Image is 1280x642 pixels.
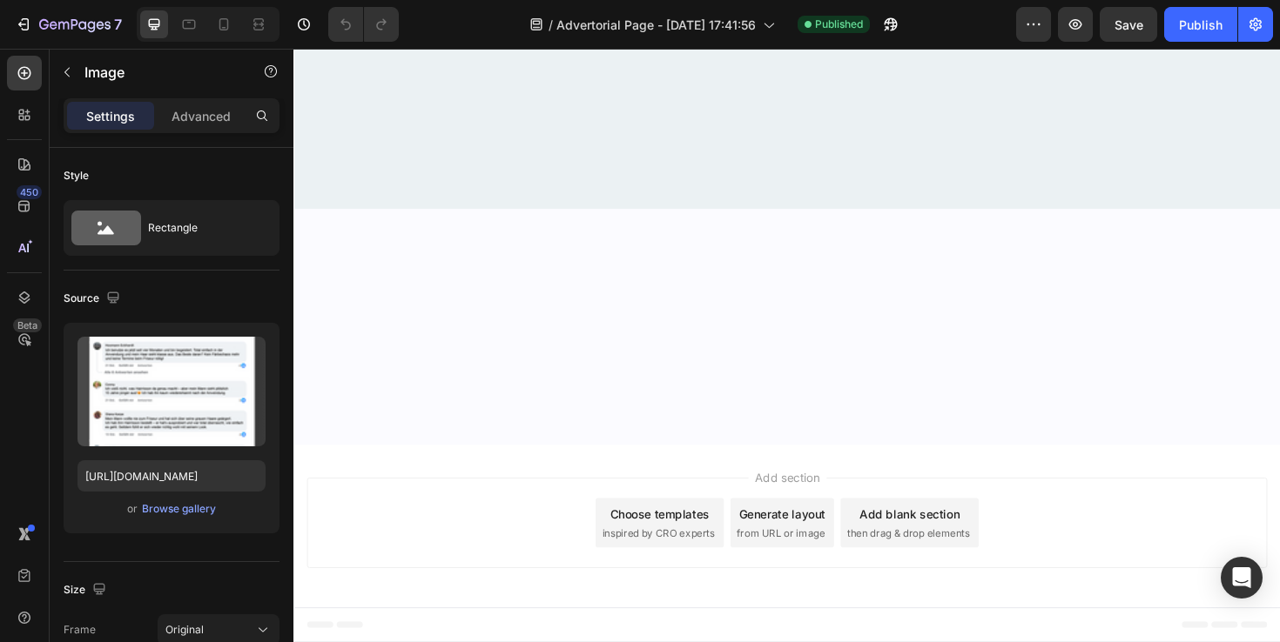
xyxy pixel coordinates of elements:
label: Frame [64,622,96,638]
button: 7 [7,7,130,42]
span: inspired by CRO experts [327,505,446,521]
p: 7 [114,14,122,35]
span: Save [1115,17,1143,32]
p: Settings [86,107,135,125]
div: Size [64,578,110,602]
span: Advertorial Page - [DATE] 17:41:56 [556,16,756,34]
span: or [127,498,138,519]
div: Add blank section [599,484,705,502]
div: Choose templates [335,484,441,502]
div: Undo/Redo [328,7,399,42]
p: Advanced [172,107,231,125]
div: 450 [17,185,42,199]
span: from URL or image [469,505,563,521]
button: Browse gallery [141,500,217,518]
span: then drag & drop elements [586,505,716,521]
input: https://example.com/image.jpg [77,460,266,492]
button: Publish [1164,7,1237,42]
span: Original [165,622,204,638]
span: Published [815,17,863,32]
p: Image [84,62,232,83]
div: Publish [1179,16,1223,34]
div: Beta [13,318,42,332]
div: Generate layout [472,484,563,502]
div: Source [64,287,124,311]
span: / [549,16,553,34]
div: Open Intercom Messenger [1221,557,1263,599]
button: Save [1100,7,1157,42]
img: preview-image [77,337,266,446]
div: Browse gallery [142,501,216,517]
div: Rectangle [148,208,254,248]
span: Add section [482,445,564,463]
div: Style [64,168,89,184]
iframe: Design area [293,49,1280,642]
